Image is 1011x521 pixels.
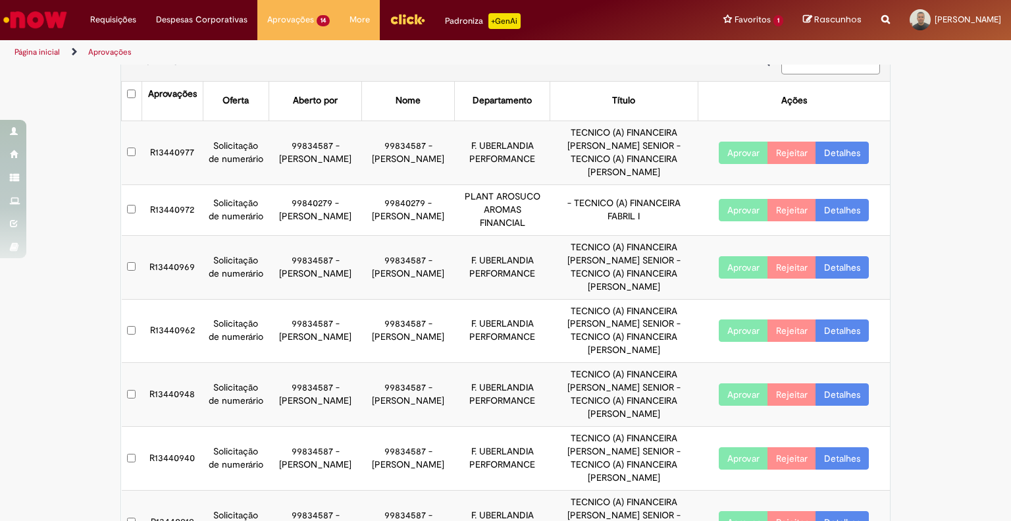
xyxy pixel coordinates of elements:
[142,121,203,184] td: R13440977
[455,184,550,235] td: PLANT AROSUCO AROMAS FINANCIAL
[445,13,521,29] div: Padroniza
[267,13,314,26] span: Aprovações
[90,13,136,26] span: Requisições
[203,235,269,299] td: Solicitação de numerário
[142,427,203,491] td: R13440940
[88,47,132,57] a: Aprovações
[269,363,362,427] td: 99834587 - [PERSON_NAME]
[816,447,869,470] a: Detalhes
[269,235,362,299] td: 99834587 - [PERSON_NAME]
[814,13,862,26] span: Rascunhos
[10,40,664,65] ul: Trilhas de página
[14,47,60,57] a: Página inicial
[293,94,338,107] div: Aberto por
[362,363,455,427] td: 99834587 - [PERSON_NAME]
[142,184,203,235] td: R13440972
[455,363,550,427] td: F. UBERLANDIA PERFORMANCE
[719,256,768,279] button: Aprovar
[550,299,698,363] td: TECNICO (A) FINANCEIRA [PERSON_NAME] SENIOR - TECNICO (A) FINANCEIRA [PERSON_NAME]
[767,383,816,406] button: Rejeitar
[203,299,269,363] td: Solicitação de numerário
[390,9,425,29] img: click_logo_yellow_360x200.png
[203,427,269,491] td: Solicitação de numerário
[203,184,269,235] td: Solicitação de numerário
[269,121,362,184] td: 99834587 - [PERSON_NAME]
[269,427,362,491] td: 99834587 - [PERSON_NAME]
[767,319,816,342] button: Rejeitar
[140,53,195,66] span: Aprovações
[350,13,370,26] span: More
[269,299,362,363] td: 99834587 - [PERSON_NAME]
[142,363,203,427] td: R13440948
[550,121,698,184] td: TECNICO (A) FINANCEIRA [PERSON_NAME] SENIOR - TECNICO (A) FINANCEIRA [PERSON_NAME]
[455,235,550,299] td: F. UBERLANDIA PERFORMANCE
[816,383,869,406] a: Detalhes
[550,363,698,427] td: TECNICO (A) FINANCEIRA [PERSON_NAME] SENIOR - TECNICO (A) FINANCEIRA [PERSON_NAME]
[488,13,521,29] p: +GenAi
[767,447,816,470] button: Rejeitar
[396,94,421,107] div: Nome
[362,121,455,184] td: 99834587 - [PERSON_NAME]
[550,235,698,299] td: TECNICO (A) FINANCEIRA [PERSON_NAME] SENIOR - TECNICO (A) FINANCEIRA [PERSON_NAME]
[816,319,869,342] a: Detalhes
[816,199,869,221] a: Detalhes
[781,94,807,107] div: Ações
[362,235,455,299] td: 99834587 - [PERSON_NAME]
[773,15,783,26] span: 1
[1,7,69,33] img: ServiceNow
[719,142,768,164] button: Aprovar
[142,299,203,363] td: R13440962
[935,14,1001,25] span: [PERSON_NAME]
[767,142,816,164] button: Rejeitar
[719,319,768,342] button: Aprovar
[473,94,532,107] div: Departamento
[148,88,197,101] div: Aprovações
[803,14,862,26] a: Rascunhos
[317,15,330,26] span: 14
[719,199,768,221] button: Aprovar
[142,235,203,299] td: R13440969
[455,427,550,491] td: F. UBERLANDIA PERFORMANCE
[455,299,550,363] td: F. UBERLANDIA PERFORMANCE
[767,256,816,279] button: Rejeitar
[455,121,550,184] td: F. UBERLANDIA PERFORMANCE
[816,142,869,164] a: Detalhes
[719,383,768,406] button: Aprovar
[362,299,455,363] td: 99834587 - [PERSON_NAME]
[767,199,816,221] button: Rejeitar
[222,94,249,107] div: Oferta
[719,447,768,470] button: Aprovar
[735,13,771,26] span: Favoritos
[816,256,869,279] a: Detalhes
[156,13,247,26] span: Despesas Corporativas
[203,363,269,427] td: Solicitação de numerário
[142,82,203,121] th: Aprovações
[550,184,698,235] td: - TECNICO (A) FINANCEIRA FABRIL I
[550,427,698,491] td: TECNICO (A) FINANCEIRA [PERSON_NAME] SENIOR - TECNICO (A) FINANCEIRA [PERSON_NAME]
[362,184,455,235] td: 99840279 - [PERSON_NAME]
[612,94,635,107] div: Título
[269,184,362,235] td: 99840279 - [PERSON_NAME]
[203,121,269,184] td: Solicitação de numerário
[362,427,455,491] td: 99834587 - [PERSON_NAME]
